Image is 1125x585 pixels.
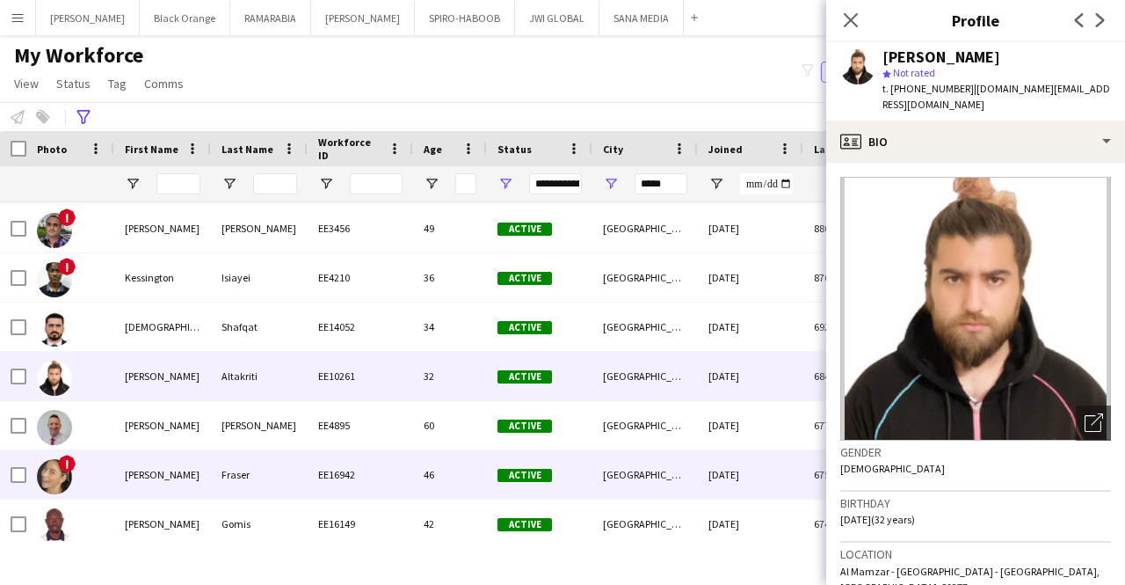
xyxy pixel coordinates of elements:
[497,370,552,384] span: Active
[114,500,211,548] div: [PERSON_NAME]
[308,401,413,450] div: EE4895
[37,508,72,544] img: Leonce Fara Gomis
[211,450,308,499] div: Fraser
[893,66,935,79] span: Not rated
[497,272,552,285] span: Active
[14,76,39,91] span: View
[49,72,98,95] a: Status
[413,352,487,400] div: 32
[114,352,211,400] div: [PERSON_NAME]
[37,262,72,297] img: Kessington Isiayei
[708,176,724,192] button: Open Filter Menu
[415,1,515,35] button: SPIRO-HABOOB
[592,401,698,450] div: [GEOGRAPHIC_DATA]
[826,9,1125,32] h3: Profile
[882,82,1110,111] span: | [DOMAIN_NAME][EMAIL_ADDRESS][DOMAIN_NAME]
[497,223,552,236] span: Active
[592,500,698,548] div: [GEOGRAPHIC_DATA]
[708,143,743,156] span: Joined
[56,76,91,91] span: Status
[497,420,552,433] span: Active
[698,500,803,548] div: [DATE]
[156,173,200,194] input: First Name Filter Input
[497,321,552,334] span: Active
[311,1,415,35] button: [PERSON_NAME]
[308,303,413,351] div: EE14052
[803,253,909,302] div: 876 days
[211,303,308,351] div: Shafqat
[821,62,909,83] button: Everyone6,013
[308,450,413,499] div: EE16942
[253,173,297,194] input: Last Name Filter Input
[125,143,178,156] span: First Name
[803,303,909,351] div: 692 days
[424,176,439,192] button: Open Filter Menu
[413,303,487,351] div: 34
[350,173,403,194] input: Workforce ID Filter Input
[603,176,619,192] button: Open Filter Menu
[599,1,684,35] button: SANA MEDIA
[840,462,945,475] span: [DEMOGRAPHIC_DATA]
[803,450,909,499] div: 675 days
[37,311,72,347] img: Muhammad Shafqat
[221,176,237,192] button: Open Filter Menu
[7,72,46,95] a: View
[497,176,513,192] button: Open Filter Menu
[592,204,698,252] div: [GEOGRAPHIC_DATA]
[114,401,211,450] div: [PERSON_NAME]
[114,204,211,252] div: [PERSON_NAME]
[37,143,67,156] span: Photo
[497,469,552,482] span: Active
[37,361,72,396] img: Abdulrahman Fawaz Altakriti
[840,546,1111,562] h3: Location
[108,76,127,91] span: Tag
[14,42,143,69] span: My Workforce
[58,208,76,226] span: !
[144,76,184,91] span: Comms
[497,518,552,531] span: Active
[413,253,487,302] div: 36
[308,500,413,548] div: EE16149
[211,401,308,450] div: [PERSON_NAME]
[455,173,476,194] input: Age Filter Input
[114,253,211,302] div: Kessington
[37,213,72,248] img: Clinton Seery
[413,401,487,450] div: 60
[308,253,413,302] div: EE4210
[318,176,334,192] button: Open Filter Menu
[37,459,72,494] img: Samira Fraser
[882,49,1000,65] div: [PERSON_NAME]
[635,173,687,194] input: City Filter Input
[803,204,909,252] div: 880 days
[58,258,76,275] span: !
[603,143,623,156] span: City
[413,204,487,252] div: 49
[803,401,909,450] div: 677 days
[698,303,803,351] div: [DATE]
[101,72,134,95] a: Tag
[698,352,803,400] div: [DATE]
[698,253,803,302] div: [DATE]
[211,500,308,548] div: Gomis
[840,495,1111,511] h3: Birthday
[698,450,803,499] div: [DATE]
[140,1,230,35] button: Black Orange
[114,450,211,499] div: [PERSON_NAME]
[592,253,698,302] div: [GEOGRAPHIC_DATA]
[114,303,211,351] div: [DEMOGRAPHIC_DATA]
[840,513,915,526] span: [DATE] (32 years)
[413,500,487,548] div: 42
[37,410,72,445] img: Brian Fitzgerald
[36,1,140,35] button: [PERSON_NAME]
[840,444,1111,460] h3: Gender
[58,455,76,472] span: !
[230,1,311,35] button: RAMARABIA
[1076,406,1111,441] div: Open photos pop-in
[515,1,599,35] button: JWI GLOBAL
[125,176,141,192] button: Open Filter Menu
[803,352,909,400] div: 684 days
[882,82,974,95] span: t. [PHONE_NUMBER]
[73,106,94,128] app-action-btn: Advanced filters
[592,303,698,351] div: [GEOGRAPHIC_DATA]
[211,253,308,302] div: Isiayei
